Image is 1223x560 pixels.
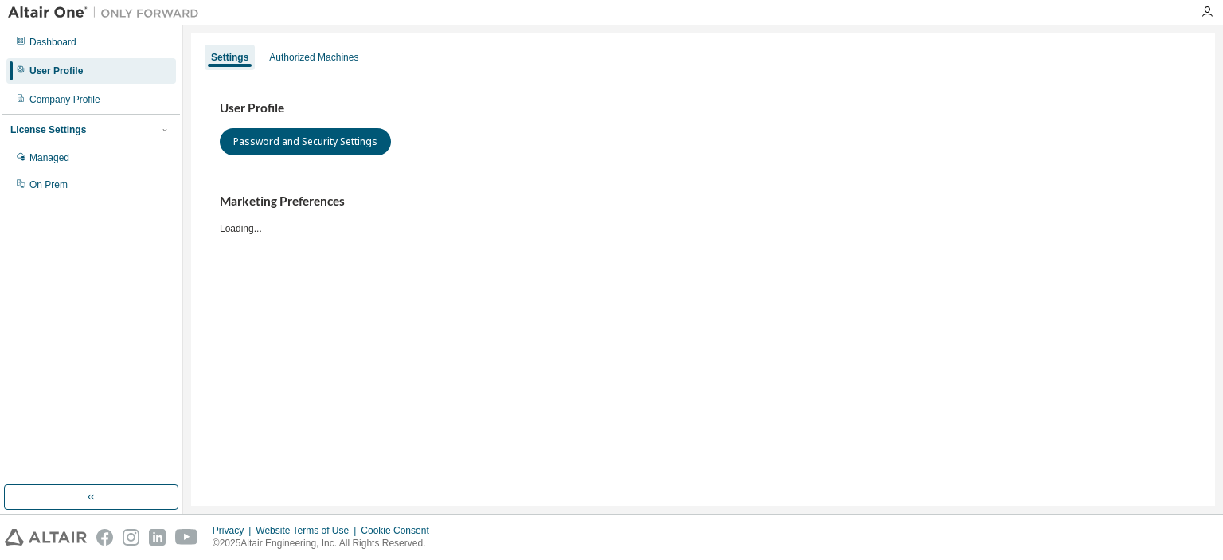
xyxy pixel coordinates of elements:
div: Loading... [220,194,1186,234]
div: Company Profile [29,93,100,106]
div: Cookie Consent [361,524,438,537]
div: User Profile [29,65,83,77]
div: Managed [29,151,69,164]
img: linkedin.svg [149,529,166,546]
div: Authorized Machines [269,51,358,64]
div: Dashboard [29,36,76,49]
h3: User Profile [220,100,1186,116]
img: facebook.svg [96,529,113,546]
h3: Marketing Preferences [220,194,1186,210]
div: Website Terms of Use [256,524,361,537]
div: Privacy [213,524,256,537]
div: Settings [211,51,248,64]
img: instagram.svg [123,529,139,546]
p: © 2025 Altair Engineering, Inc. All Rights Reserved. [213,537,439,550]
div: On Prem [29,178,68,191]
img: altair_logo.svg [5,529,87,546]
img: youtube.svg [175,529,198,546]
button: Password and Security Settings [220,128,391,155]
div: License Settings [10,123,86,136]
img: Altair One [8,5,207,21]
